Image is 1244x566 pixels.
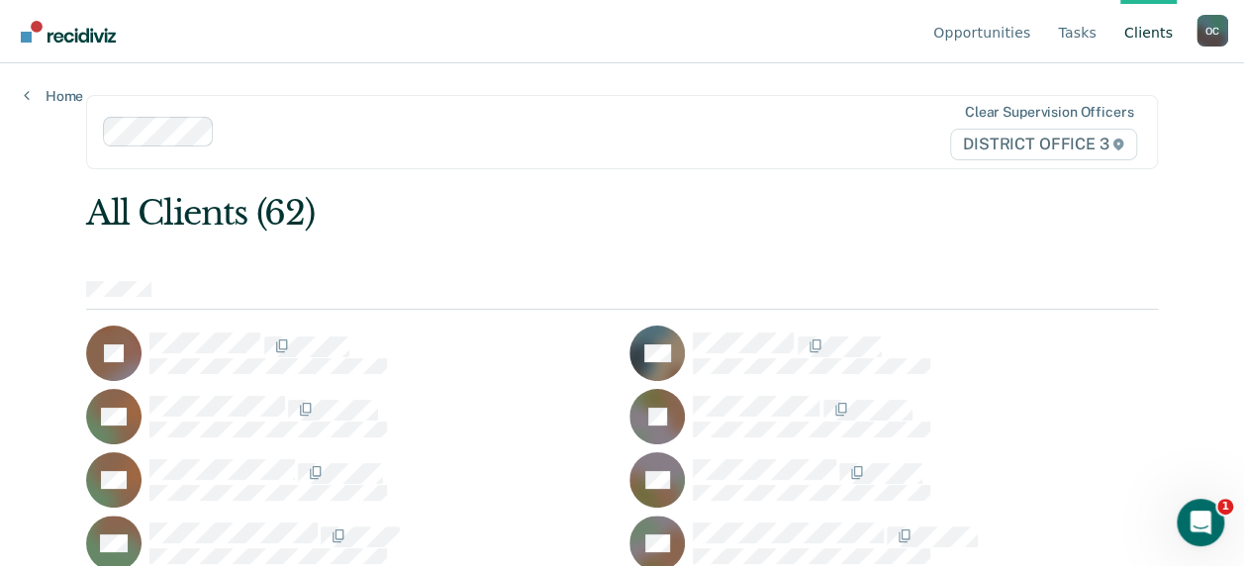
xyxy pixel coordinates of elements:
[965,104,1133,121] div: Clear supervision officers
[21,21,116,43] img: Recidiviz
[24,87,83,105] a: Home
[950,129,1137,160] span: DISTRICT OFFICE 3
[86,193,944,234] div: All Clients (62)
[1217,499,1233,515] span: 1
[1177,499,1224,546] iframe: Intercom live chat
[1196,15,1228,47] button: Profile dropdown button
[1196,15,1228,47] div: O C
